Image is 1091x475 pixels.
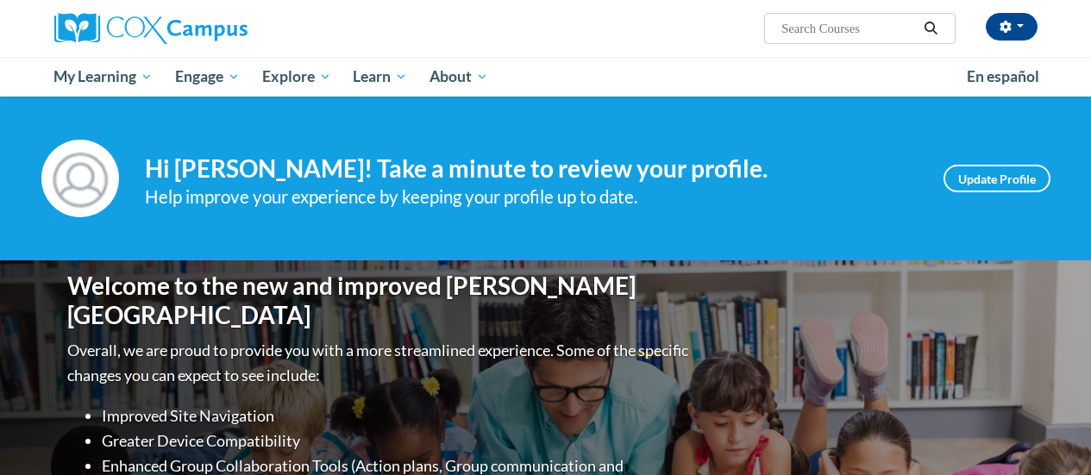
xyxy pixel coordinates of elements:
iframe: Button to launch messaging window [1022,406,1077,461]
a: About [418,57,499,97]
span: Learn [353,66,407,87]
a: Learn [342,57,418,97]
img: Cox Campus [54,13,248,44]
button: Account Settings [986,13,1038,41]
a: Engage [164,57,251,97]
span: About [430,66,488,87]
a: Update Profile [944,165,1050,192]
img: Profile Image [41,140,119,217]
div: Main menu [41,57,1050,97]
span: Engage [175,66,240,87]
li: Greater Device Compatibility [102,428,693,453]
span: Explore [262,66,331,87]
button: Search [918,18,944,39]
div: Help improve your experience by keeping your profile up to date. [145,183,918,211]
a: My Learning [43,57,165,97]
a: Cox Campus [54,13,365,44]
a: En español [956,59,1050,95]
h4: Hi [PERSON_NAME]! Take a minute to review your profile. [145,154,918,184]
span: En español [967,67,1039,85]
li: Improved Site Navigation [102,403,693,428]
a: Explore [251,57,342,97]
span: My Learning [53,66,153,87]
input: Search Courses [780,18,918,39]
p: Overall, we are proud to provide you with a more streamlined experience. Some of the specific cha... [67,338,693,388]
h1: Welcome to the new and improved [PERSON_NAME][GEOGRAPHIC_DATA] [67,272,693,329]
